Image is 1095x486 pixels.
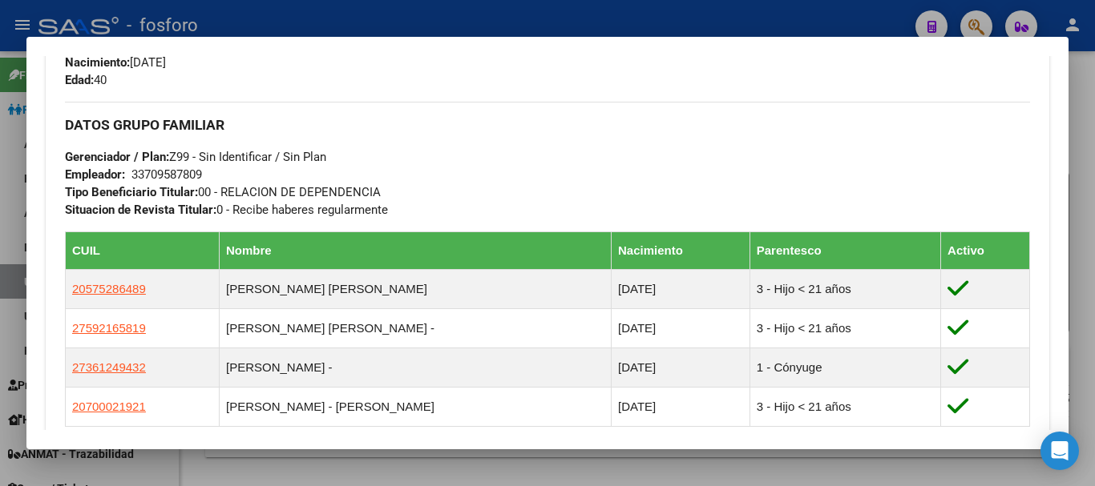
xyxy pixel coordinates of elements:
[750,231,940,269] th: Parentesco
[612,347,750,387] td: [DATE]
[131,166,202,183] div: 33709587809
[750,269,940,308] td: 3 - Hijo < 21 años
[65,150,169,164] strong: Gerenciador / Plan:
[750,308,940,347] td: 3 - Hijo < 21 años
[65,116,1030,134] h3: DATOS GRUPO FAMILIAR
[65,203,388,217] span: 0 - Recibe haberes regularmente
[65,185,198,199] strong: Tipo Beneficiario Titular:
[750,347,940,387] td: 1 - Cónyuge
[941,231,1030,269] th: Activo
[66,231,220,269] th: CUIL
[612,231,750,269] th: Nacimiento
[72,282,146,295] span: 20575286489
[1040,432,1079,470] div: Open Intercom Messenger
[72,321,146,335] span: 27592165819
[72,400,146,413] span: 20700021921
[65,55,130,70] strong: Nacimiento:
[65,185,381,199] span: 00 - RELACION DE DEPENDENCIA
[65,73,107,87] span: 40
[612,308,750,347] td: [DATE]
[219,231,611,269] th: Nombre
[65,150,326,164] span: Z99 - Sin Identificar / Sin Plan
[612,269,750,308] td: [DATE]
[219,308,611,347] td: [PERSON_NAME] [PERSON_NAME] -
[219,347,611,387] td: [PERSON_NAME] -
[72,360,146,374] span: 27361249432
[612,387,750,426] td: [DATE]
[65,55,166,70] span: [DATE]
[219,387,611,426] td: [PERSON_NAME] - [PERSON_NAME]
[65,73,94,87] strong: Edad:
[219,269,611,308] td: [PERSON_NAME] [PERSON_NAME]
[65,167,125,182] strong: Empleador:
[65,203,216,217] strong: Situacion de Revista Titular:
[750,387,940,426] td: 3 - Hijo < 21 años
